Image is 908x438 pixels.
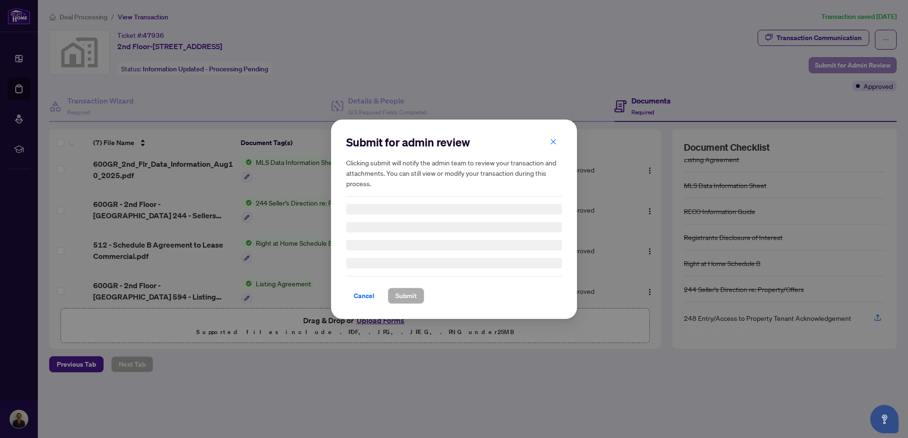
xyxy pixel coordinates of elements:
button: Cancel [346,288,382,304]
span: close [550,138,557,145]
button: Submit [388,288,424,304]
h5: Clicking submit will notify the admin team to review your transaction and attachments. You can st... [346,157,562,189]
span: Cancel [354,288,375,303]
h2: Submit for admin review [346,135,562,150]
button: Open asap [870,405,899,433]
